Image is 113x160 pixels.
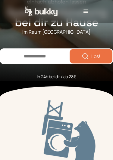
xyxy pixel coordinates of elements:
span: Los! [91,54,100,59]
button: Los! [77,51,105,63]
a: home [18,6,77,17]
div: In 24h bei dir / ab 28€ [37,72,76,80]
div: menu [77,2,95,20]
div: Im Raum [GEOGRAPHIC_DATA] [22,29,90,35]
